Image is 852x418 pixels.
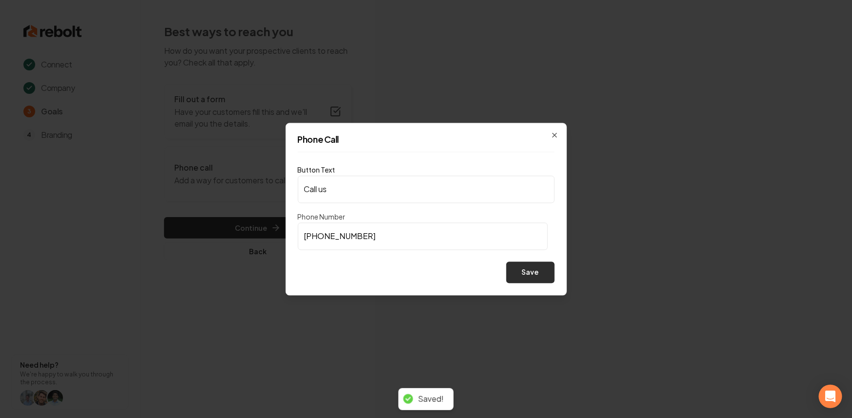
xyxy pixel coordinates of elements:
h2: Phone Call [298,135,555,144]
label: Button Text [298,165,335,174]
button: Save [506,262,555,283]
input: Button Text [298,176,555,203]
label: Phone Number [298,212,346,221]
div: Saved! [418,394,444,404]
